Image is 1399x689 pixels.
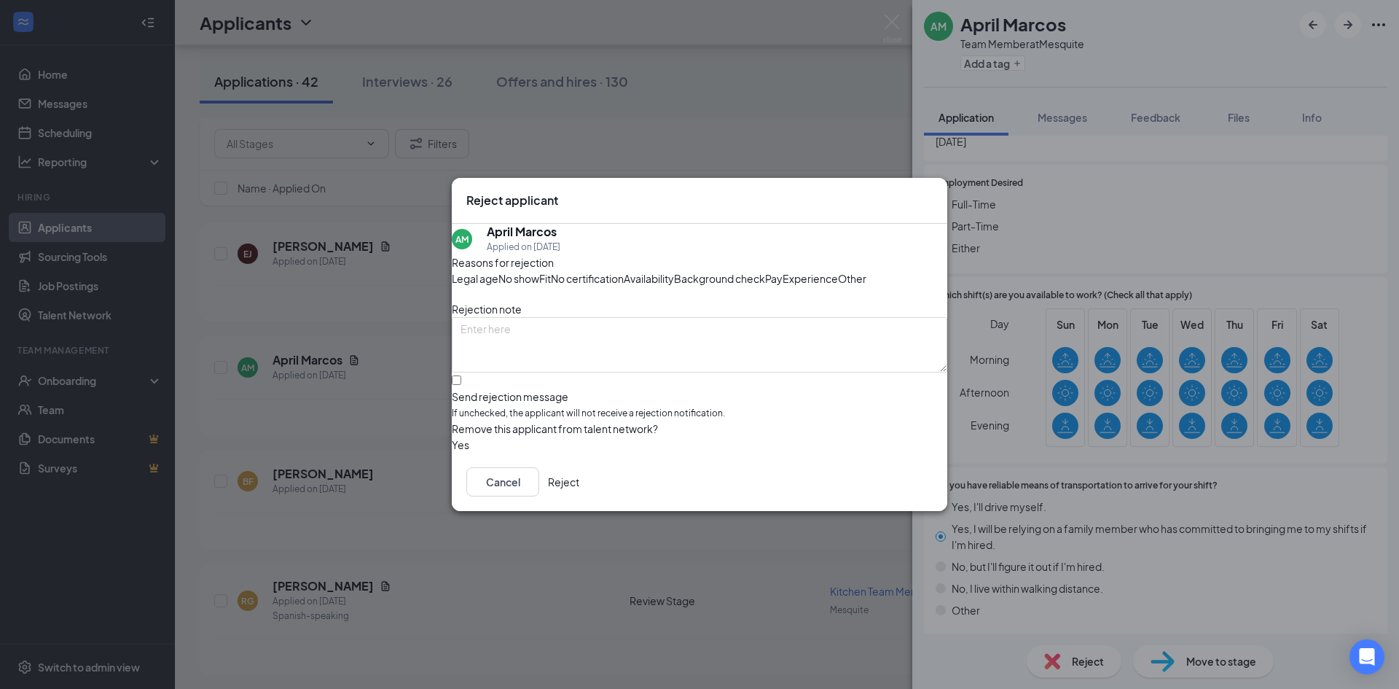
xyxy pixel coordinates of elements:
[551,270,624,287] span: No certification
[452,422,658,435] span: Remove this applicant from talent network?
[452,375,461,385] input: Send rejection messageIf unchecked, the applicant will not receive a rejection notification.
[765,270,783,287] span: Pay
[624,270,674,287] span: Availability
[452,407,947,421] span: If unchecked, the applicant will not receive a rejection notification.
[452,270,498,287] span: Legal age
[498,270,539,287] span: No show
[783,270,838,287] span: Experience
[466,192,558,209] h3: Reject applicant
[487,240,560,254] div: Applied on [DATE]
[452,256,554,269] span: Reasons for rejection
[452,437,469,453] span: Yes
[1349,639,1384,674] div: Open Intercom Messenger
[466,467,539,497] button: Cancel
[539,270,551,287] span: Fit
[674,270,765,287] span: Background check
[487,224,557,240] h5: April Marcos
[452,303,522,316] span: Rejection note
[548,467,579,497] button: Reject
[455,233,469,246] div: AM
[838,270,866,287] span: Other
[452,389,947,404] div: Send rejection message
